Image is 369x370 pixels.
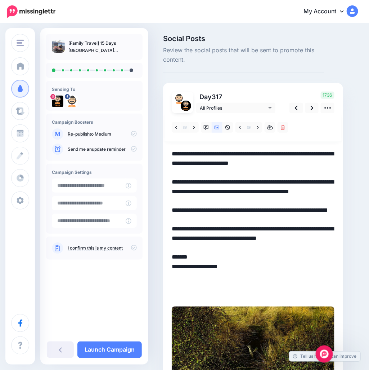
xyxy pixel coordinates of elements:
p: Day [196,92,276,102]
p: [Family Travel] 15 Days [GEOGRAPHIC_DATA] [GEOGRAPHIC_DATA] Family Campervan Winter Itinerary wit... [68,40,137,54]
span: Social Posts [163,35,324,42]
span: 317 [212,93,222,101]
h4: Campaign Settings [52,169,137,175]
div: Open Intercom Messenger [316,345,333,363]
span: Review the social posts that will be sent to promote this content. [163,46,324,65]
span: 1736 [321,92,334,99]
img: 1dcf2b2b9f60f32ca29e994d4350443c_thumb.jpg [52,40,65,53]
h4: Campaign Boosters [52,119,137,125]
img: menu.png [17,40,24,46]
a: Tell us how we can improve [289,352,360,361]
img: Missinglettr [7,5,55,18]
a: My Account [296,3,358,21]
img: 72114074_400923857265246_82310853499551744_n-bsa143685.jpg [181,101,191,111]
span: All Profiles [200,104,267,112]
a: All Profiles [196,103,275,113]
h4: Sending To [52,87,137,92]
p: to Medium [68,131,137,137]
p: Send me an [68,146,137,153]
img: 72114074_400923857265246_82310853499551744_n-bsa143685.jpg [52,96,63,107]
a: I confirm this is my content [68,245,123,251]
a: Re-publish [68,131,90,137]
img: 31543795_1308702175940564_4148000623301754880_n-bsa49683.png [174,94,184,104]
img: 31543795_1308702175940564_4148000623301754880_n-bsa49683.png [66,96,78,107]
a: update reminder [92,146,126,152]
